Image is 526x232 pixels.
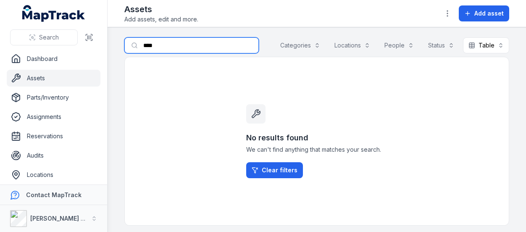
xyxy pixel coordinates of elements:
[329,37,376,53] button: Locations
[10,29,78,45] button: Search
[246,145,387,154] span: We can't find anything that matches your search.
[246,132,387,144] h3: No results found
[22,5,85,22] a: MapTrack
[7,50,100,67] a: Dashboard
[459,5,509,21] button: Add asset
[246,162,303,178] a: Clear filters
[26,191,82,198] strong: Contact MapTrack
[30,215,89,222] strong: [PERSON_NAME] Air
[7,89,100,106] a: Parts/Inventory
[474,9,504,18] span: Add asset
[124,15,198,24] span: Add assets, edit and more.
[379,37,419,53] button: People
[423,37,460,53] button: Status
[7,70,100,87] a: Assets
[7,108,100,125] a: Assignments
[7,166,100,183] a: Locations
[275,37,326,53] button: Categories
[7,147,100,164] a: Audits
[39,33,59,42] span: Search
[7,128,100,145] a: Reservations
[124,3,198,15] h2: Assets
[463,37,509,53] button: Table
